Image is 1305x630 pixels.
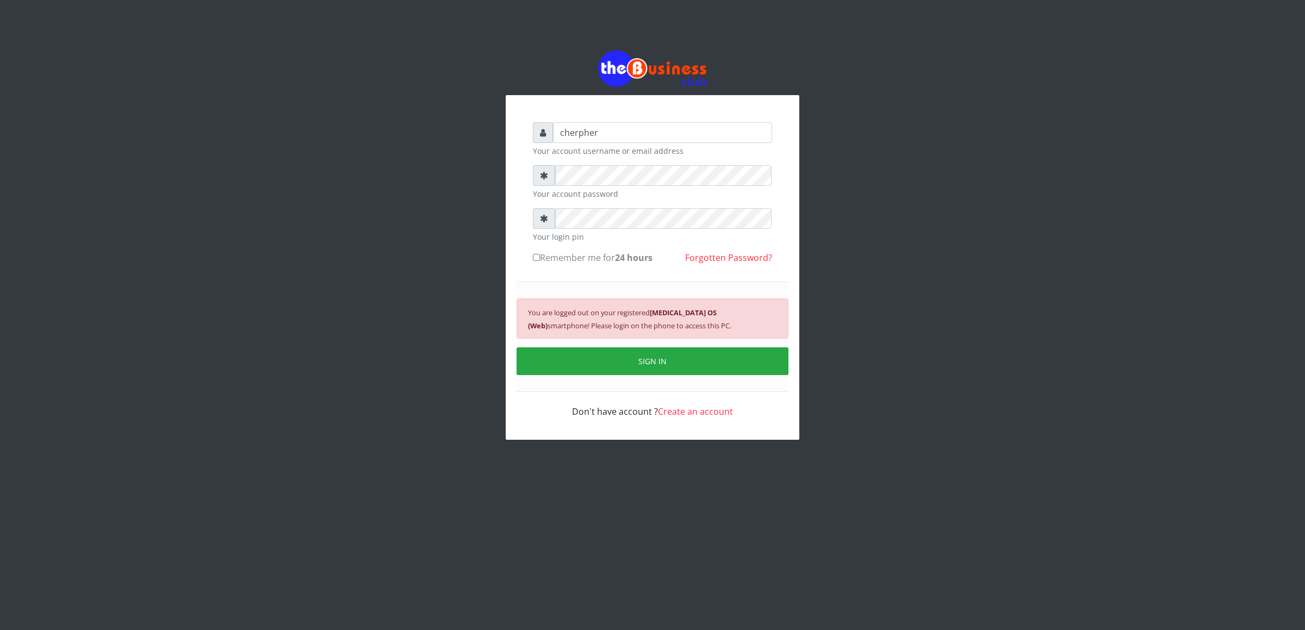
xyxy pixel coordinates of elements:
[517,347,788,375] button: SIGN IN
[533,231,772,242] small: Your login pin
[533,145,772,157] small: Your account username or email address
[533,254,540,261] input: Remember me for24 hours
[658,406,733,417] a: Create an account
[553,122,772,143] input: Username or email address
[615,252,652,264] b: 24 hours
[528,308,731,330] small: You are logged out on your registered smartphone! Please login on the phone to access this PC.
[533,392,772,418] div: Don't have account ?
[533,188,772,199] small: Your account password
[685,252,772,264] a: Forgotten Password?
[533,251,652,264] label: Remember me for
